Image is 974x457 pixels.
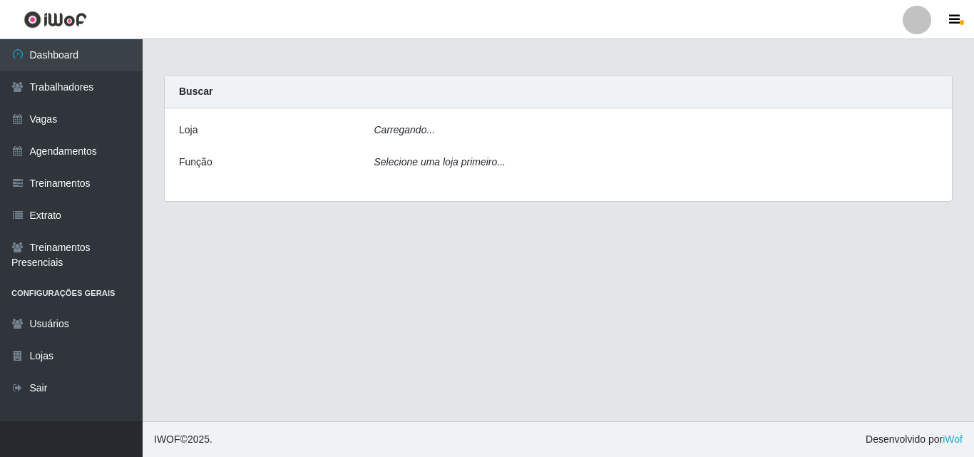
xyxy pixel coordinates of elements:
[943,433,963,445] a: iWof
[154,433,180,445] span: IWOF
[24,11,87,29] img: CoreUI Logo
[374,156,506,168] i: Selecione uma loja primeiro...
[374,124,436,135] i: Carregando...
[866,432,963,447] span: Desenvolvido por
[154,432,212,447] span: © 2025 .
[179,155,212,170] label: Função
[179,86,212,97] strong: Buscar
[179,123,198,138] label: Loja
